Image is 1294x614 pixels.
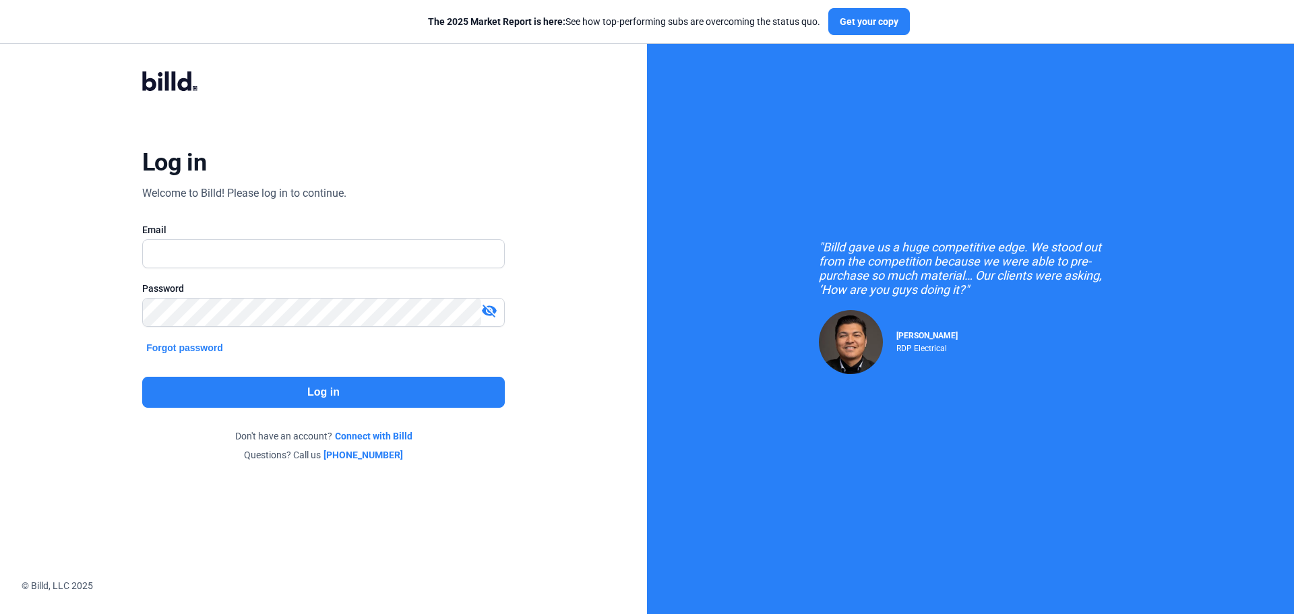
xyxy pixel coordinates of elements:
mat-icon: visibility_off [481,303,497,319]
span: The 2025 Market Report is here: [428,16,565,27]
div: "Billd gave us a huge competitive edge. We stood out from the competition because we were able to... [819,240,1122,297]
div: Questions? Call us [142,448,505,462]
button: Get your copy [828,8,910,35]
span: [PERSON_NAME] [896,331,958,340]
button: Log in [142,377,505,408]
div: Email [142,223,505,237]
img: Raul Pacheco [819,310,883,374]
a: Connect with Billd [335,429,412,443]
div: RDP Electrical [896,340,958,353]
div: Welcome to Billd! Please log in to continue. [142,185,346,202]
div: See how top-performing subs are overcoming the status quo. [428,15,820,28]
button: Forgot password [142,340,227,355]
div: Log in [142,148,206,177]
div: Password [142,282,505,295]
a: [PHONE_NUMBER] [323,448,403,462]
div: Don't have an account? [142,429,505,443]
